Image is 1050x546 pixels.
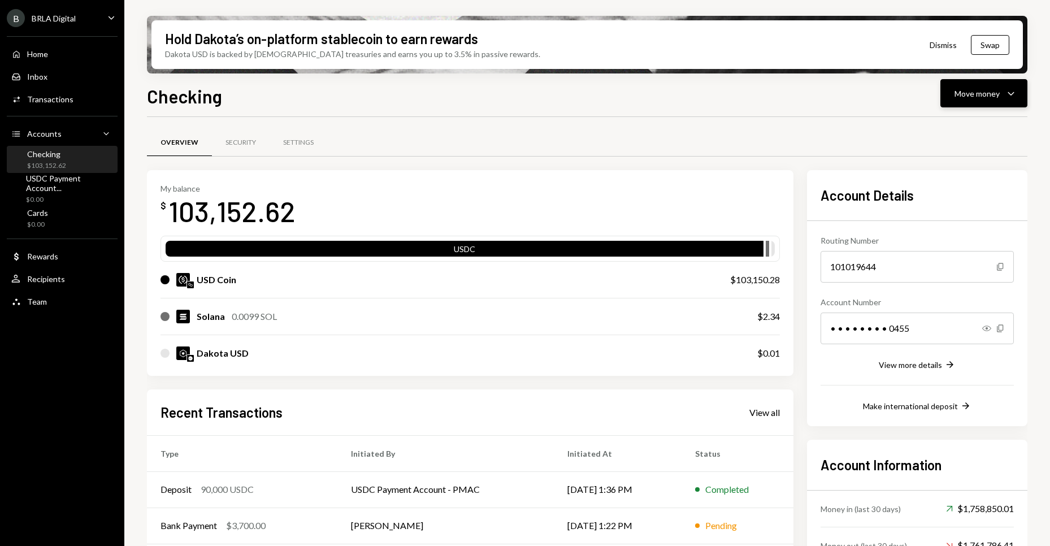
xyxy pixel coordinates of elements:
[337,435,554,471] th: Initiated By
[187,355,194,362] img: base-mainnet
[32,14,76,23] div: BRLA Digital
[27,149,66,159] div: Checking
[7,175,118,202] a: USDC Payment Account...$0.00
[27,94,73,104] div: Transactions
[757,346,780,360] div: $0.01
[821,186,1014,205] h2: Account Details
[187,281,194,288] img: polygon-mainnet
[197,310,225,323] div: Solana
[226,519,266,532] div: $3,700.00
[916,32,971,58] button: Dismiss
[821,456,1014,474] h2: Account Information
[26,174,113,193] div: USDC Payment Account...
[232,310,277,323] div: 0.0099 SOL
[160,184,296,193] div: My balance
[147,128,212,157] a: Overview
[212,128,270,157] a: Security
[7,146,118,173] a: Checking$103,152.62
[954,88,1000,99] div: Move money
[337,471,554,508] td: USDC Payment Account - PMAC
[176,346,190,360] img: DKUSD
[160,403,283,422] h2: Recent Transactions
[176,273,190,287] img: USDC
[7,268,118,289] a: Recipients
[270,128,327,157] a: Settings
[197,346,249,360] div: Dakota USD
[165,29,478,48] div: Hold Dakota’s on-platform stablecoin to earn rewards
[821,503,901,515] div: Money in (last 30 days)
[682,435,793,471] th: Status
[27,129,62,138] div: Accounts
[749,406,780,418] a: View all
[160,200,166,211] div: $
[165,48,540,60] div: Dakota USD is backed by [DEMOGRAPHIC_DATA] treasuries and earns you up to 3.5% in passive rewards.
[7,246,118,266] a: Rewards
[821,235,1014,246] div: Routing Number
[730,273,780,287] div: $103,150.28
[27,220,48,229] div: $0.00
[147,435,337,471] th: Type
[554,508,682,544] td: [DATE] 1:22 PM
[197,273,236,287] div: USD Coin
[940,79,1027,107] button: Move money
[7,123,118,144] a: Accounts
[166,243,763,259] div: USDC
[749,407,780,418] div: View all
[168,193,296,229] div: 103,152.62
[821,251,1014,283] div: 101019644
[27,252,58,261] div: Rewards
[7,89,118,109] a: Transactions
[863,401,958,411] div: Make international deposit
[7,291,118,311] a: Team
[7,9,25,27] div: B
[27,208,48,218] div: Cards
[863,400,971,413] button: Make international deposit
[160,138,198,148] div: Overview
[705,519,737,532] div: Pending
[7,66,118,86] a: Inbox
[27,161,66,171] div: $103,152.62
[27,274,65,284] div: Recipients
[821,296,1014,308] div: Account Number
[879,359,956,371] button: View more details
[26,195,113,205] div: $0.00
[554,471,682,508] td: [DATE] 1:36 PM
[160,483,192,496] div: Deposit
[201,483,254,496] div: 90,000 USDC
[7,44,118,64] a: Home
[757,310,780,323] div: $2.34
[147,85,222,107] h1: Checking
[27,49,48,59] div: Home
[160,519,217,532] div: Bank Payment
[971,35,1009,55] button: Swap
[821,313,1014,344] div: • • • • • • • • 0455
[946,502,1014,515] div: $1,758,850.01
[283,138,314,148] div: Settings
[7,205,118,232] a: Cards$0.00
[705,483,749,496] div: Completed
[554,435,682,471] th: Initiated At
[879,360,942,370] div: View more details
[27,72,47,81] div: Inbox
[337,508,554,544] td: [PERSON_NAME]
[225,138,256,148] div: Security
[176,310,190,323] img: SOL
[27,297,47,306] div: Team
